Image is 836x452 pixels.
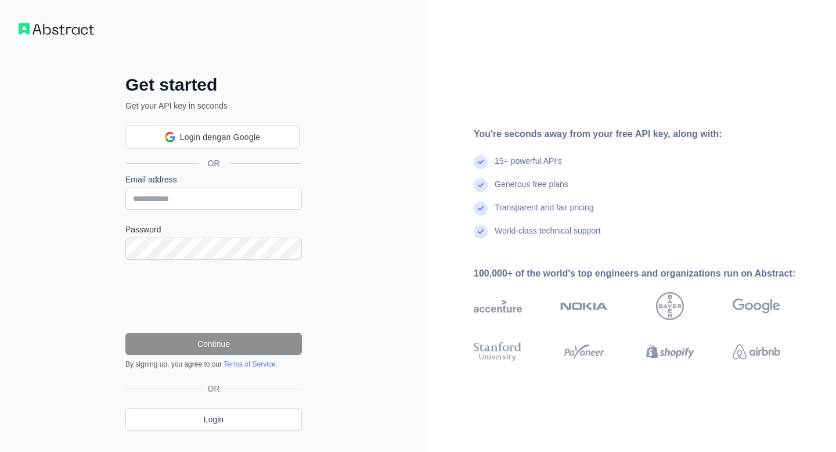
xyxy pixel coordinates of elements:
img: stanford university [474,340,522,364]
img: airbnb [733,340,781,364]
div: 15+ powerful API's [495,155,562,178]
div: World-class technical support [495,225,601,248]
div: 100,000+ of the world's top engineers and organizations run on Abstract: [474,267,817,281]
div: Generous free plans [495,178,568,202]
img: google [733,292,781,320]
label: Email address [125,174,302,185]
img: payoneer [560,340,608,364]
img: nokia [560,292,608,320]
span: OR [203,383,225,394]
img: check mark [474,178,488,192]
img: accenture [474,292,522,320]
div: By signing up, you agree to our . [125,360,302,369]
img: check mark [474,202,488,216]
a: Terms of Service [224,360,275,368]
button: Continue [125,333,302,355]
img: check mark [474,225,488,239]
a: Login [125,408,302,431]
img: check mark [474,155,488,169]
label: Password [125,224,302,235]
img: bayer [656,292,684,320]
img: Workflow [19,23,94,35]
div: Transparent and fair pricing [495,202,594,225]
p: Get your API key in seconds [125,100,302,112]
div: Login dengan Google [125,125,300,149]
span: Login dengan Google [180,131,261,144]
iframe: reCAPTCHA [125,274,302,319]
img: shopify [646,340,694,364]
div: You're seconds away from your free API key, along with: [474,127,817,141]
span: OR [199,157,229,169]
h2: Get started [125,74,302,95]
